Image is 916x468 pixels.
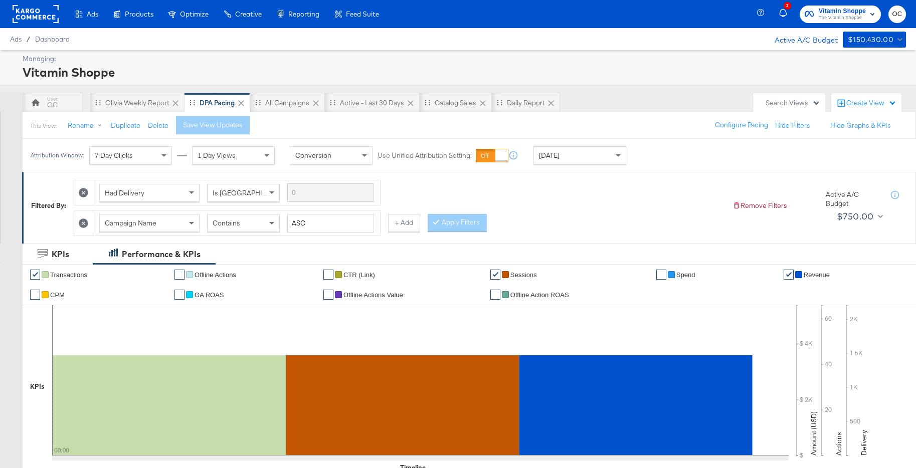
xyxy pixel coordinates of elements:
[10,35,22,43] span: Ads
[804,271,830,279] span: Revenue
[848,34,893,46] div: $150,430.00
[50,291,65,299] span: CPM
[198,151,236,160] span: 1 Day Views
[330,100,335,105] div: Drag to reorder tab
[30,270,40,280] a: ✔
[766,98,820,108] div: Search Views
[490,290,500,300] a: ✔
[778,5,795,24] button: 3
[31,201,66,210] div: Filtered By:
[775,121,810,130] button: Hide Filters
[35,35,70,43] a: Dashboard
[732,201,787,210] button: Remove Filters
[180,10,209,18] span: Optimize
[148,121,168,130] button: Delete
[490,270,500,280] a: ✔
[837,209,874,224] div: $750.00
[378,151,472,160] label: Use Unified Attribution Setting:
[323,290,333,300] a: ✔
[656,270,666,280] a: ✔
[859,430,868,455] text: Delivery
[30,290,40,300] a: ✔
[834,432,843,455] text: Actions
[105,218,156,227] span: Campaign Name
[343,271,375,279] span: CTR (Link)
[30,382,45,391] div: KPIs
[95,100,101,105] div: Drag to reorder tab
[47,100,58,110] div: OC
[425,100,430,105] div: Drag to reorder tab
[105,98,169,108] div: Olivia Weekly Report
[213,188,289,197] span: Is [GEOGRAPHIC_DATA]
[676,271,695,279] span: Spend
[23,64,903,81] div: Vitamin Shoppe
[195,291,224,299] span: GA ROAS
[830,121,891,130] button: Hide Graphs & KPIs
[22,35,35,43] span: /
[833,208,885,224] button: $750.00
[174,290,185,300] a: ✔
[235,10,262,18] span: Creative
[388,214,420,232] button: + Add
[510,291,569,299] span: Offline Action ROAS
[539,151,560,160] span: [DATE]
[23,54,903,64] div: Managing:
[125,10,153,18] span: Products
[510,271,537,279] span: Sessions
[52,249,69,260] div: KPIs
[287,183,374,202] input: Enter a search term
[819,6,866,17] span: Vitamin Shoppe
[87,10,98,18] span: Ads
[288,10,319,18] span: Reporting
[809,411,818,455] text: Amount (USD)
[497,100,502,105] div: Drag to reorder tab
[784,2,791,10] div: 3
[343,291,403,299] span: Offline Actions Value
[340,98,404,108] div: Active - Last 30 Days
[346,10,379,18] span: Feed Suite
[826,190,881,208] div: Active A/C Budget
[111,121,140,130] button: Duplicate
[323,270,333,280] a: ✔
[435,98,476,108] div: Catalog Sales
[265,98,309,108] div: All Campaigns
[200,98,235,108] div: DPA Pacing
[764,32,838,47] div: Active A/C Budget
[105,188,144,197] span: Had Delivery
[800,6,881,23] button: Vitamin ShoppeThe Vitamin Shoppe
[892,9,902,20] span: OC
[287,214,374,232] input: Enter a search term
[61,117,113,135] button: Rename
[213,218,240,227] span: Contains
[174,270,185,280] a: ✔
[95,151,133,160] span: 7 Day Clicks
[843,32,906,48] button: $150,430.00
[846,98,896,108] div: Create View
[30,122,57,130] div: This View:
[295,151,331,160] span: Conversion
[708,116,775,134] button: Configure Pacing
[190,100,195,105] div: Drag to reorder tab
[888,6,906,23] button: OC
[30,152,84,159] div: Attribution Window:
[122,249,201,260] div: Performance & KPIs
[784,270,794,280] a: ✔
[507,98,544,108] div: Daily Report
[819,14,866,22] span: The Vitamin Shoppe
[195,271,236,279] span: Offline Actions
[255,100,261,105] div: Drag to reorder tab
[50,271,87,279] span: Transactions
